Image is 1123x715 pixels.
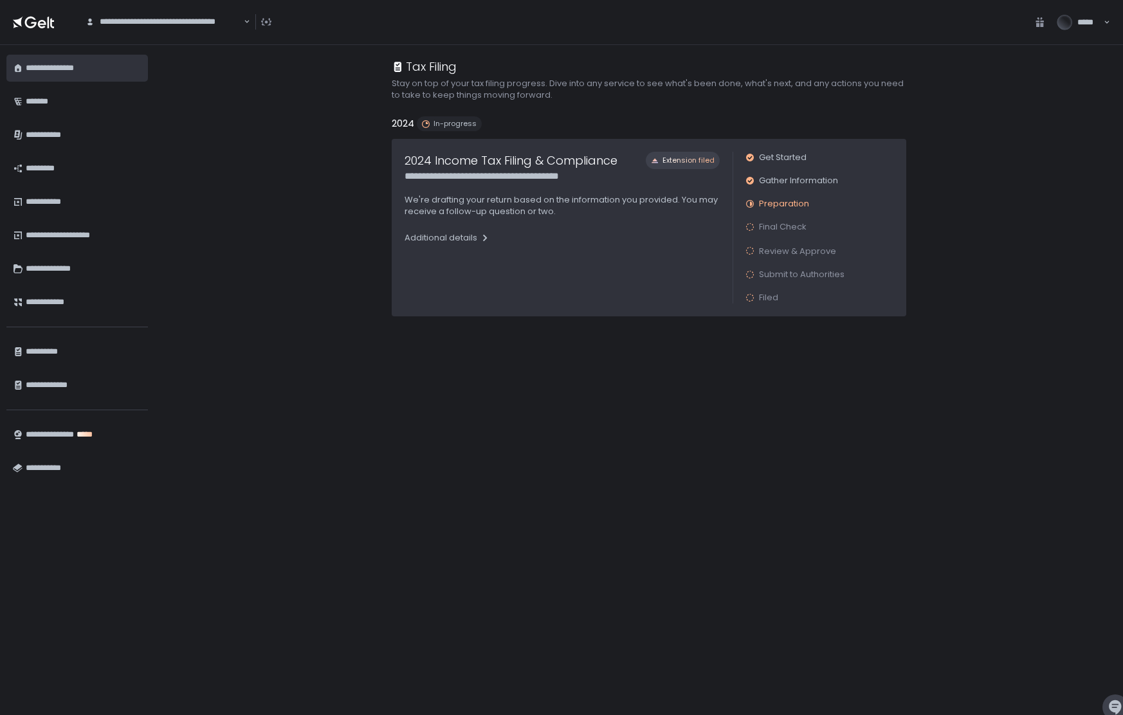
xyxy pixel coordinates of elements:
div: Search for option [77,8,250,35]
h2: 2024 [392,116,414,131]
span: Extension filed [662,156,715,165]
button: Additional details [405,228,490,248]
h2: Stay on top of your tax filing progress. Dive into any service to see what's been done, what's ne... [392,78,906,101]
span: Get Started [759,152,807,163]
div: Additional details [405,232,490,244]
span: Gather Information [759,175,838,186]
h1: 2024 Income Tax Filing & Compliance [405,152,617,169]
span: In-progress [434,119,477,129]
p: We're drafting your return based on the information you provided. You may receive a follow-up que... [405,194,720,217]
span: Preparation [759,198,809,210]
span: Review & Approve [759,245,836,257]
span: Filed [759,292,778,303]
div: Tax Filing [392,58,457,75]
span: Final Check [759,221,807,233]
span: Submit to Authorities [759,269,845,280]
